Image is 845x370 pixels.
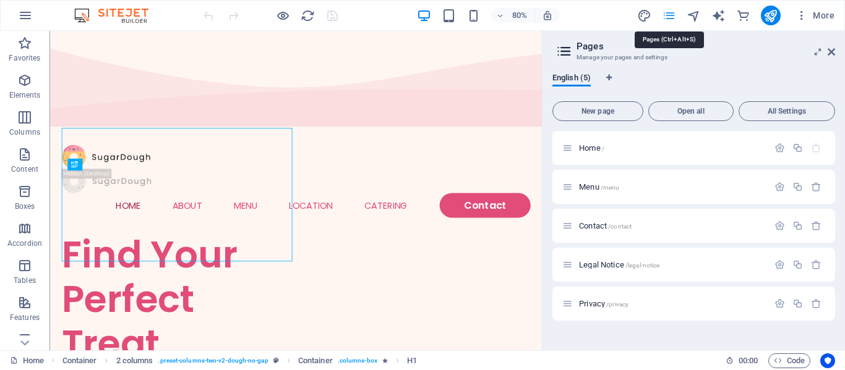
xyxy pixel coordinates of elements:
button: Open all [648,101,734,121]
button: commerce [736,8,751,23]
p: Boxes [15,201,35,211]
span: 00 00 [739,353,758,368]
h3: Manage your pages and settings [577,52,810,63]
div: Remove [811,182,821,192]
span: Open all [654,107,728,115]
button: navigator [687,8,701,23]
h6: 80% [510,8,530,23]
i: AI Writer [711,9,726,23]
p: Tables [14,275,36,285]
h6: Session time [726,353,758,368]
i: Element contains an animation [382,357,388,364]
div: Settings [774,182,785,192]
i: Commerce [736,9,750,23]
p: Elements [9,90,41,100]
span: Click to open page [579,299,628,308]
div: The startpage cannot be deleted [811,143,821,153]
span: Click to select. Double-click to edit [116,353,153,368]
div: Duplicate [792,259,803,270]
div: Duplicate [792,143,803,153]
span: Click to select. Double-click to edit [62,353,97,368]
p: Features [10,313,40,322]
span: Click to select. Double-click to edit [407,353,417,368]
span: /legal-notice [625,262,660,269]
button: text_generator [711,8,726,23]
i: Publish [763,9,778,23]
span: New page [558,107,638,115]
button: 80% [491,8,535,23]
button: Code [768,353,810,368]
span: Code [774,353,805,368]
div: Duplicate [792,182,803,192]
div: Menu/menu [575,183,768,191]
div: Privacy/privacy [575,300,768,308]
span: . preset-columns-two-v2-dough-no-gap [158,353,268,368]
span: /contact [608,223,632,230]
i: This element is a customizable preset [273,357,279,364]
i: Reload page [301,9,315,23]
div: Settings [774,143,785,153]
span: Click to open page [579,260,659,269]
button: reload [300,8,315,23]
button: More [791,6,839,25]
div: Contact/contact [575,222,768,230]
span: . columns-box [338,353,377,368]
nav: breadcrumb [62,353,418,368]
button: Usercentrics [820,353,835,368]
span: : [747,356,749,365]
button: New page [552,101,643,121]
div: Legal Notice/legal-notice [575,261,768,269]
span: Click to select. Double-click to edit [298,353,333,368]
div: Remove [811,298,821,309]
h2: Pages [577,41,835,52]
button: All Settings [739,101,835,121]
div: Duplicate [792,298,803,309]
a: Click to cancel selection. Double-click to open Pages [10,353,44,368]
span: Click to open page [579,143,604,153]
span: /privacy [606,301,628,308]
button: Click here to leave preview mode and continue editing [275,8,290,23]
img: Editor Logo [71,8,164,23]
button: design [637,8,652,23]
p: Content [11,164,38,174]
span: All Settings [744,107,830,115]
div: Language Tabs [552,73,835,96]
button: pages [662,8,677,23]
p: Columns [9,127,40,137]
span: / [602,145,604,152]
span: More [796,9,834,22]
span: Click to open page [579,182,619,191]
span: Click to open page [579,221,632,230]
div: Settings [774,259,785,270]
div: Settings [774,298,785,309]
button: publish [761,6,781,25]
div: Settings [774,221,785,231]
div: Remove [811,221,821,231]
div: Home/ [575,144,768,152]
p: Favorites [9,53,40,63]
i: Navigator [687,9,701,23]
p: Accordion [7,238,42,248]
div: Remove [811,259,821,270]
span: English (5) [552,70,591,88]
div: Duplicate [792,221,803,231]
span: /menu [601,184,620,191]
